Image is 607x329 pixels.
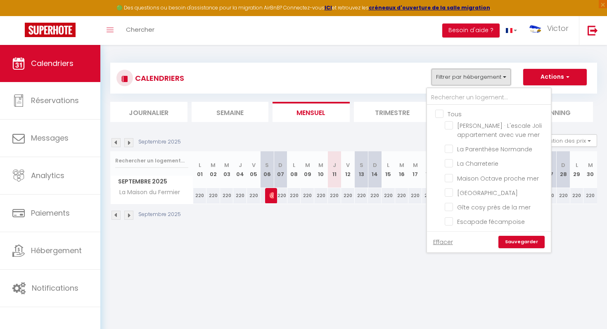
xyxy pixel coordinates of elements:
[239,161,242,169] abbr: J
[192,102,269,122] li: Semaine
[314,151,328,188] th: 10
[32,283,78,293] span: Notifications
[387,161,389,169] abbr: L
[247,151,261,188] th: 05
[570,188,584,203] div: 220
[422,151,436,188] th: 18
[133,69,184,87] h3: CALENDRIERS
[314,188,328,203] div: 220
[536,134,597,147] button: Gestion des prix
[328,188,341,203] div: 220
[278,161,282,169] abbr: D
[457,174,539,183] span: Maison Octave proche mer
[301,188,314,203] div: 220
[293,161,295,169] abbr: L
[427,90,551,105] input: Rechercher un logement...
[413,161,418,169] abbr: M
[346,161,350,169] abbr: V
[583,188,597,203] div: 220
[112,188,182,197] span: La Maison du Fermier
[369,4,490,11] a: créneaux d'ouverture de la salle migration
[395,151,409,188] th: 16
[252,161,256,169] abbr: V
[557,188,570,203] div: 220
[211,161,216,169] abbr: M
[31,208,70,218] span: Paiements
[382,188,395,203] div: 220
[442,23,500,38] button: Besoin d'aide ?
[287,151,301,188] th: 08
[220,188,234,203] div: 220
[265,161,269,169] abbr: S
[408,188,422,203] div: 220
[206,151,220,188] th: 02
[523,69,587,85] button: Actions
[120,16,161,45] a: Chercher
[341,188,355,203] div: 220
[373,161,377,169] abbr: D
[368,188,382,203] div: 220
[570,151,584,188] th: 29
[274,151,287,188] th: 07
[193,188,207,203] div: 220
[318,161,323,169] abbr: M
[301,151,314,188] th: 09
[199,161,201,169] abbr: L
[395,188,409,203] div: 220
[457,189,518,197] span: [GEOGRAPHIC_DATA]
[547,23,569,33] span: Victor
[529,24,542,33] img: ...
[341,151,355,188] th: 12
[110,102,187,122] li: Journalier
[247,188,261,203] div: 220
[138,211,181,219] p: Septembre 2025
[193,151,207,188] th: 01
[325,4,332,11] a: ICI
[426,87,552,253] div: Filtrer par hébergement
[25,23,76,37] img: Super Booking
[31,95,79,106] span: Réservations
[328,151,341,188] th: 11
[382,151,395,188] th: 15
[433,237,453,247] a: Effacer
[269,188,274,203] span: [PERSON_NAME]
[561,161,565,169] abbr: D
[233,188,247,203] div: 220
[274,188,287,203] div: 220
[523,16,579,45] a: ... Victor
[31,58,74,68] span: Calendriers
[557,151,570,188] th: 28
[305,161,310,169] abbr: M
[432,69,511,85] button: Filtrer par hébergement
[111,176,193,188] span: Septembre 2025
[588,161,593,169] abbr: M
[368,151,382,188] th: 14
[588,25,598,35] img: logout
[583,151,597,188] th: 30
[422,188,436,203] div: 220
[126,25,154,34] span: Chercher
[224,161,229,169] abbr: M
[220,151,234,188] th: 03
[457,203,531,211] span: Gîte cosy près de la mer
[498,236,545,248] a: Sauvegarder
[261,151,274,188] th: 06
[457,122,542,139] span: [PERSON_NAME] · L'escale Joli appartement avec vue mer
[287,188,301,203] div: 220
[138,138,181,146] p: Septembre 2025
[408,151,422,188] th: 17
[115,153,188,168] input: Rechercher un logement...
[355,151,368,188] th: 13
[516,102,593,122] li: Planning
[206,188,220,203] div: 220
[31,133,69,143] span: Messages
[333,161,336,169] abbr: J
[576,161,578,169] abbr: L
[360,161,363,169] abbr: S
[31,245,82,256] span: Hébergement
[355,188,368,203] div: 220
[273,102,350,122] li: Mensuel
[399,161,404,169] abbr: M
